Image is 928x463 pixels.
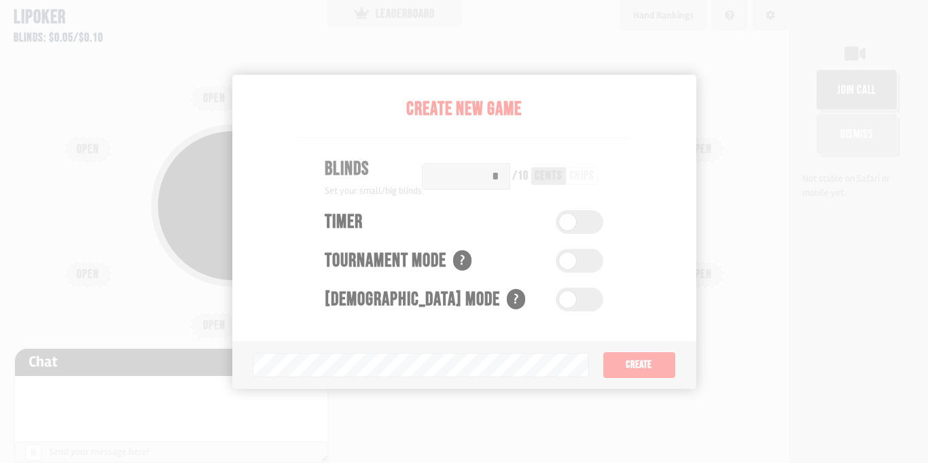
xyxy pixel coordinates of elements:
[372,320,417,332] div: OPEN
[344,159,446,179] div: Pot: $0.00
[678,269,723,281] div: OPEN
[66,269,111,281] div: OPEN
[816,69,897,110] button: join call
[552,92,597,105] div: OPEN
[368,199,438,213] span: COPY GAME LINK
[338,186,450,225] button: COPY GAME LINK
[552,320,597,332] div: OPEN
[242,358,294,370] div: Game Log
[354,7,435,20] div: LEADERBOARD
[678,143,723,156] div: OPEN
[192,320,236,332] div: OPEN
[66,143,111,156] div: OPEN
[633,8,694,22] div: Hand Rankings
[796,171,921,200] div: Not stable on Safari or mobile yet.
[816,114,897,154] button: Dismiss
[192,92,236,105] div: OPEN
